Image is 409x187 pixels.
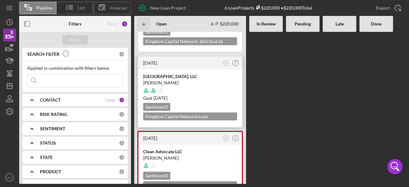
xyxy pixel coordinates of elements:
[143,103,170,111] div: Sentiment 5
[254,5,280,11] div: $220,000
[222,59,230,68] button: AA
[257,21,276,26] b: In Review
[40,126,65,131] b: SENTIMENT
[3,171,16,184] button: AA
[40,155,53,160] b: STATE
[371,21,382,26] b: Done
[295,21,311,26] b: Pending
[143,135,157,141] time: 2025-06-19 15:38
[8,176,12,179] text: AA
[119,97,125,103] div: 1
[387,159,403,174] div: Open Intercom Messenger
[143,148,237,155] div: Clean Advocate LLC
[376,2,390,14] div: Export
[40,169,61,174] b: PRODUCT
[143,28,170,36] div: Sentiment 5
[69,35,81,45] div: Apply
[143,80,237,86] div: [PERSON_NAME]
[222,134,230,143] button: AA
[143,73,237,80] div: [GEOGRAPHIC_DATA], LLC
[62,35,88,45] button: Apply
[27,66,123,71] div: Applied in combination with filters below
[153,95,167,101] time: 08/25/2025
[119,111,125,117] div: 0
[336,21,344,26] b: Late
[119,51,125,57] div: 0
[119,126,125,132] div: 0
[36,5,52,11] span: Pipeline
[107,21,118,26] div: Reset
[143,172,170,180] div: Sentiment 5
[69,21,81,26] b: Filters
[156,21,167,26] b: Open
[150,2,186,14] div: New Loan Project
[225,5,312,11] div: 6 Loan Projects • $220,000 Total
[134,2,192,14] button: New Loan Project
[137,56,243,128] a: [DATE]AA[GEOGRAPHIC_DATA], LLC[PERSON_NAME]Goal [DATE]Sentiment5Kingdom Capital Network Loan Appl...
[105,97,116,103] div: Clear
[143,155,237,161] div: [PERSON_NAME]
[143,37,237,45] div: Kingdom Capital Network: Solicitud de préstamo - Español $50,000
[211,21,239,26] div: 6 $220,000
[143,60,157,66] time: 2025-06-25 18:51
[119,169,125,175] div: 0
[119,140,125,146] div: 0
[40,97,61,103] b: CONTACT
[40,112,67,117] b: RISK RATING
[27,52,59,57] b: SEARCH FILTER
[119,155,125,160] div: 0
[40,140,56,146] b: STATUS
[225,137,228,139] text: AA
[143,112,237,120] div: Kingdom Capital Network Loan Application $50,000
[110,5,127,11] span: Forecast
[78,5,85,11] span: List
[121,21,128,27] div: 1
[370,2,406,14] button: Export
[143,95,167,101] span: Goal
[225,62,228,64] text: AA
